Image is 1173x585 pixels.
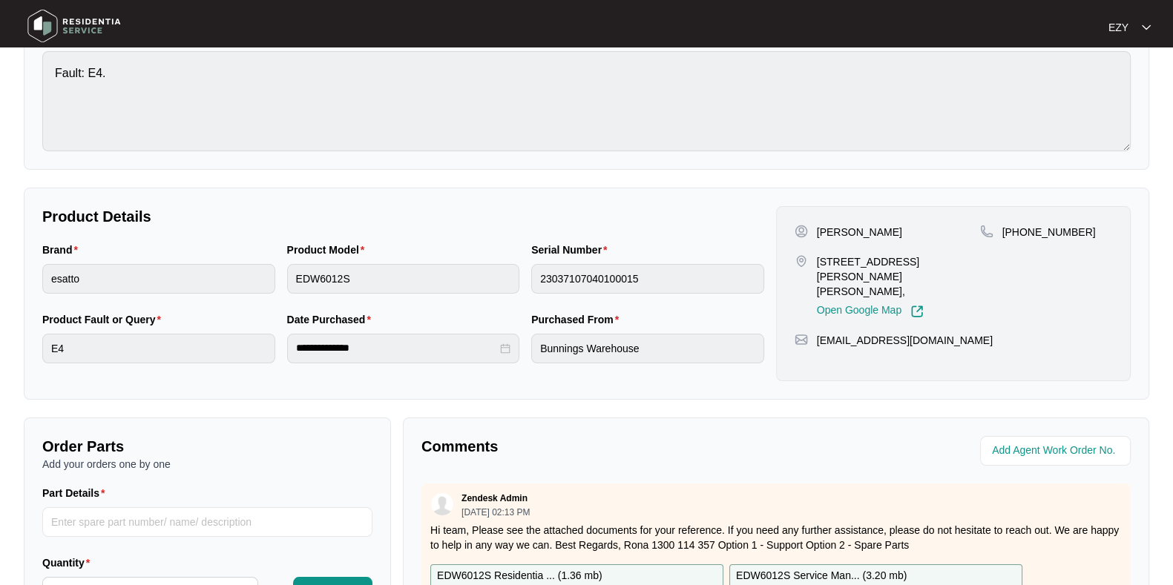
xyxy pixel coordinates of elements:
[287,242,371,257] label: Product Model
[795,254,808,268] img: map-pin
[992,442,1122,460] input: Add Agent Work Order No.
[531,242,613,257] label: Serial Number
[42,312,167,327] label: Product Fault or Query
[42,555,96,570] label: Quantity
[22,4,126,48] img: residentia service logo
[1108,20,1128,35] p: EZY
[42,242,84,257] label: Brand
[42,436,372,457] p: Order Parts
[287,264,520,294] input: Product Model
[1002,225,1096,239] p: [PHONE_NUMBER]
[42,51,1131,151] textarea: Fault: E4.
[42,507,372,537] input: Part Details
[287,312,377,327] label: Date Purchased
[42,334,275,363] input: Product Fault or Query
[795,333,808,346] img: map-pin
[421,436,766,457] p: Comments
[817,254,980,299] p: [STREET_ADDRESS][PERSON_NAME][PERSON_NAME],
[817,305,924,318] a: Open Google Map
[736,568,907,584] p: EDW6012S Service Man... ( 3.20 mb )
[431,493,453,515] img: user.svg
[531,334,764,363] input: Purchased From
[461,508,530,517] p: [DATE] 02:13 PM
[42,457,372,472] p: Add your orders one by one
[430,523,1122,552] p: Hi team, Please see the attached documents for your reference. If you need any further assistance...
[437,568,602,584] p: EDW6012S Residentia ... ( 1.36 mb )
[817,225,902,239] p: [PERSON_NAME]
[795,225,808,238] img: user-pin
[531,312,625,327] label: Purchased From
[42,206,764,227] p: Product Details
[817,333,993,348] p: [EMAIL_ADDRESS][DOMAIN_NAME]
[42,264,275,294] input: Brand
[1142,24,1151,31] img: dropdown arrow
[910,305,924,318] img: Link-External
[980,225,993,238] img: map-pin
[461,492,528,504] p: Zendesk Admin
[42,486,111,500] label: Part Details
[296,340,498,356] input: Date Purchased
[531,264,764,294] input: Serial Number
